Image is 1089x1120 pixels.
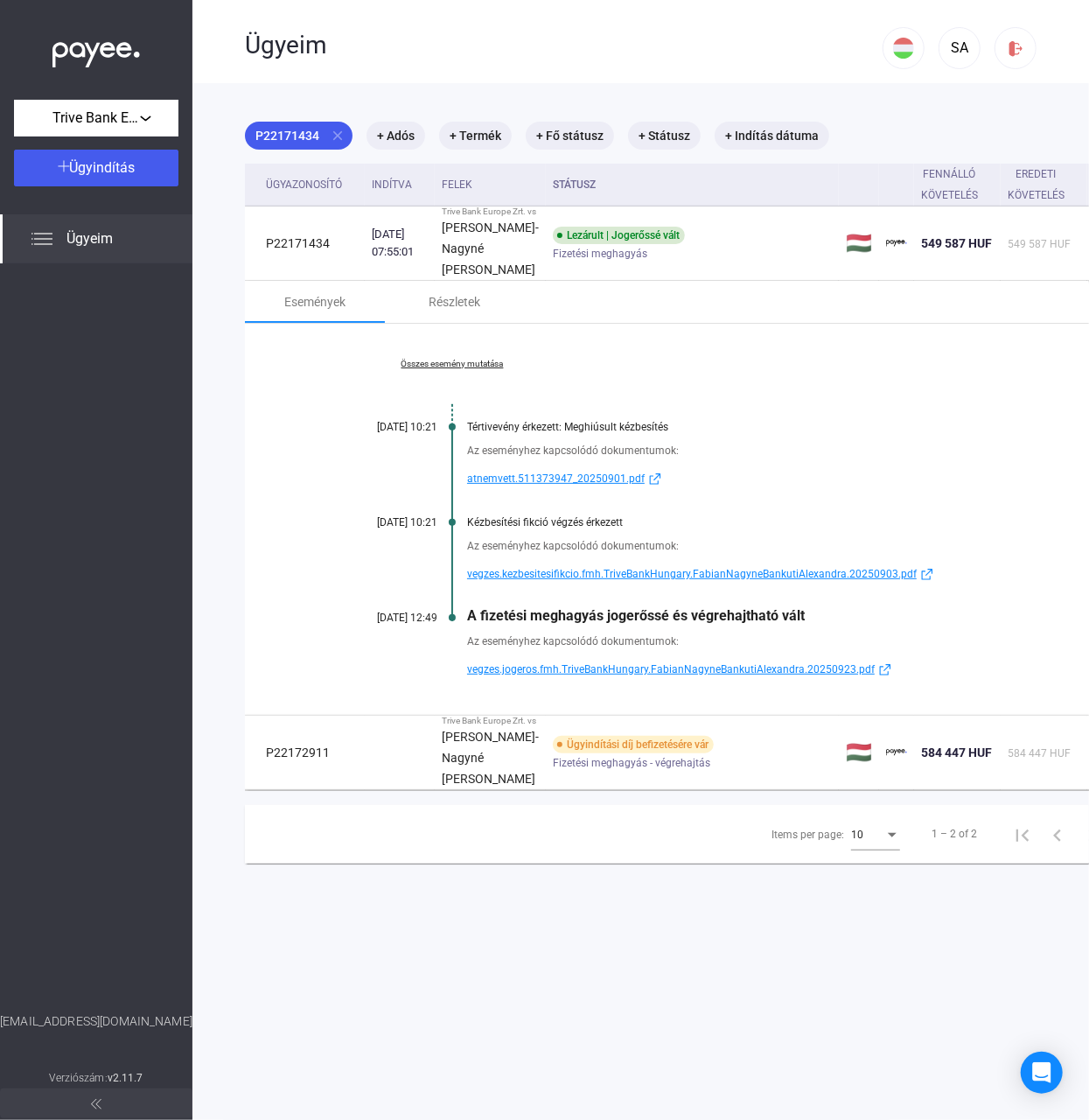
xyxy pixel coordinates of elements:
div: Trive Bank Europe Zrt. vs [442,206,539,217]
strong: v2.11.7 [108,1072,143,1084]
img: external-link-blue [917,568,938,581]
span: 584 447 HUF [921,745,992,759]
img: logout-red [1007,39,1025,58]
span: 549 587 HUF [1008,238,1071,250]
button: HU [883,27,925,69]
strong: [PERSON_NAME]-Nagyné [PERSON_NAME] [442,730,539,786]
div: 1 – 2 of 2 [932,823,977,844]
mat-chip: + Termék [439,122,512,150]
td: P22171434 [245,206,365,281]
img: external-link-blue [875,663,896,676]
div: Ügyindítási díj befizetésére vár [553,736,714,753]
a: atnemvett.511373947_20250901.pdfexternal-link-blue [467,468,1065,489]
div: Kézbesítési fikció végzés érkezett [467,516,1065,528]
div: Az eseményhez kapcsolódó dokumentumok: [467,633,1065,650]
div: [DATE] 10:21 [332,421,437,433]
mat-chip: + Fő státusz [526,122,614,150]
div: Felek [442,174,539,195]
img: HU [893,38,914,59]
mat-chip: + Státusz [628,122,701,150]
div: Fennálló követelés [921,164,978,206]
div: Az eseményhez kapcsolódó dokumentumok: [467,442,1065,459]
span: vegzes.jogeros.fmh.TriveBankHungary.FabianNagyneBankutiAlexandra.20250923.pdf [467,659,875,680]
img: external-link-blue [645,472,666,486]
img: arrow-double-left-grey.svg [91,1099,101,1109]
mat-icon: close [330,128,346,143]
mat-select: Items per page: [851,823,900,844]
img: plus-white.svg [58,160,70,172]
div: Ügyazonosító [266,174,342,195]
td: P22172911 [245,716,365,790]
div: Trive Bank Europe Zrt. vs [442,716,539,726]
td: 🇭🇺 [839,716,879,790]
button: Trive Bank Europe Zrt. [14,100,178,136]
button: logout-red [995,27,1037,69]
div: Eredeti követelés [1008,164,1080,206]
div: Fennálló követelés [921,164,994,206]
img: list.svg [31,228,52,249]
span: Ügyeim [66,228,113,249]
div: [DATE] 10:21 [332,516,437,528]
span: Fizetési meghagyás - végrehajtás [553,752,710,773]
span: Trive Bank Europe Zrt. [52,108,140,129]
td: 🇭🇺 [839,206,879,281]
div: Indítva [372,174,412,195]
div: Eredeti követelés [1008,164,1065,206]
div: Lezárult | Jogerőssé vált [553,227,685,244]
button: SA [939,27,981,69]
mat-chip: + Adós [366,122,425,150]
mat-chip: + Indítás dátuma [715,122,829,150]
a: vegzes.kezbesitesifikcio.fmh.TriveBankHungary.FabianNagyneBankutiAlexandra.20250903.pdfexternal-l... [467,563,1065,584]
span: atnemvett.511373947_20250901.pdf [467,468,645,489]
span: Ügyindítás [70,159,136,176]
span: 10 [851,829,863,841]
span: 549 587 HUF [921,236,992,250]
div: A fizetési meghagyás jogerőssé és végrehajtható vált [467,607,1065,624]
strong: [PERSON_NAME]-Nagyné [PERSON_NAME] [442,220,539,276]
th: Státusz [546,164,839,206]
div: Az eseményhez kapcsolódó dokumentumok: [467,537,1065,555]
div: Items per page: [771,824,844,845]
span: 584 447 HUF [1008,747,1071,759]
span: vegzes.kezbesitesifikcio.fmh.TriveBankHungary.FabianNagyneBankutiAlexandra.20250903.pdf [467,563,917,584]
img: white-payee-white-dot.svg [52,32,140,68]
img: payee-logo [886,742,907,763]
a: vegzes.jogeros.fmh.TriveBankHungary.FabianNagyneBankutiAlexandra.20250923.pdfexternal-link-blue [467,659,1065,680]
div: Ügyeim [245,31,883,60]
div: [DATE] 07:55:01 [372,226,428,261]
div: Részletek [429,291,481,312]
div: Felek [442,174,472,195]
button: First page [1005,816,1040,851]
img: payee-logo [886,233,907,254]
button: Ügyindítás [14,150,178,186]
mat-chip: P22171434 [245,122,353,150]
div: [DATE] 12:49 [332,612,437,624]
a: Összes esemény mutatása [332,359,572,369]
div: SA [945,38,974,59]
span: Fizetési meghagyás [553,243,647,264]
div: Open Intercom Messenger [1021,1052,1063,1094]
div: Indítva [372,174,428,195]
div: Tértivevény érkezett: Meghiúsult kézbesítés [467,421,1065,433]
div: Ügyazonosító [266,174,358,195]
div: Események [284,291,346,312]
button: Previous page [1040,816,1075,851]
